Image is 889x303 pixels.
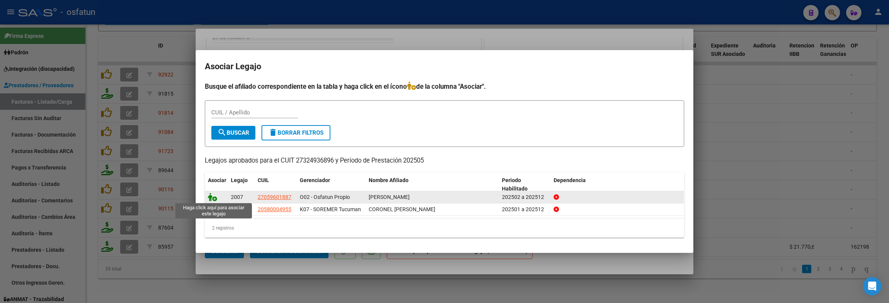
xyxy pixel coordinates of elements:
button: Buscar [211,126,255,140]
datatable-header-cell: Legajo [228,172,255,197]
datatable-header-cell: Asociar [205,172,228,197]
span: 27059601887 [258,194,291,200]
span: Borrar Filtros [268,129,324,136]
datatable-header-cell: CUIL [255,172,297,197]
datatable-header-cell: Periodo Habilitado [499,172,551,197]
datatable-header-cell: Nombre Afiliado [366,172,499,197]
span: Asociar [208,177,226,183]
span: Buscar [217,129,249,136]
datatable-header-cell: Gerenciador [297,172,366,197]
mat-icon: search [217,128,227,137]
h2: Asociar Legajo [205,59,684,74]
span: K07 - SOREMER Tucuman [300,206,361,212]
mat-icon: delete [268,128,278,137]
span: Legajo [231,177,248,183]
span: CORONEL LIZANDRO VALENTIN [369,206,435,212]
div: 202501 a 202512 [502,205,547,214]
span: BARRIONUEVO ROSA DOLORES [369,194,410,200]
button: Borrar Filtros [261,125,330,140]
span: 1702 [231,206,243,212]
span: Dependencia [554,177,586,183]
span: O02 - Osfatun Propio [300,194,350,200]
span: Nombre Afiliado [369,177,409,183]
h4: Busque el afiliado correspondiente en la tabla y haga click en el ícono de la columna "Asociar". [205,81,684,91]
p: Legajos aprobados para el CUIT 27324936896 y Período de Prestación 202505 [205,156,684,166]
datatable-header-cell: Dependencia [551,172,684,197]
span: 20580004955 [258,206,291,212]
span: 2007 [231,194,243,200]
div: 2 registros [205,218,684,238]
span: Gerenciador [300,177,330,183]
span: CUIL [258,177,269,183]
div: 202502 a 202512 [502,193,547,202]
div: Open Intercom Messenger [863,277,881,295]
span: Periodo Habilitado [502,177,528,192]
